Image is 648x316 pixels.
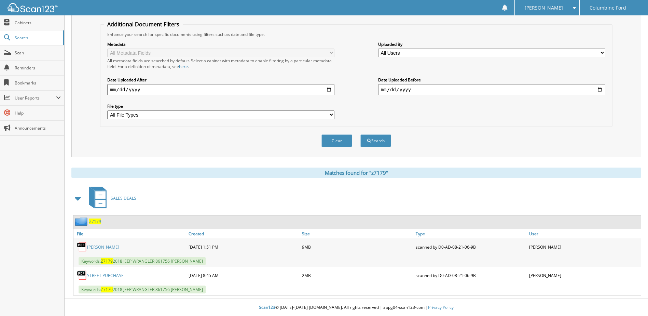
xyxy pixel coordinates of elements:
img: scan123-logo-white.svg [7,3,58,12]
span: Z7179 [101,287,113,292]
div: [PERSON_NAME] [527,240,641,254]
img: folder2.png [75,217,89,226]
div: 9MB [300,240,414,254]
a: STREET PURCHASE [87,273,124,278]
span: Z7179 [101,258,113,264]
div: 2MB [300,268,414,282]
a: Type [414,229,527,238]
span: Keywords: 2018 JEEP WRANGLER 861756 [PERSON_NAME] [79,257,206,265]
img: PDF.png [77,270,87,280]
label: Date Uploaded Before [378,77,605,83]
span: Reminders [15,65,61,71]
label: Metadata [107,41,334,47]
label: File type [107,103,334,109]
input: start [107,84,334,95]
div: © [DATE]-[DATE] [DOMAIN_NAME]. All rights reserved | appg04-scan123-com | [65,299,648,316]
span: Scan123 [259,304,275,310]
label: Uploaded By [378,41,605,47]
a: SALES DEALS [85,185,136,212]
a: Z7179 [89,219,101,224]
div: scanned by D0-AD-08-21-06-9B [414,268,527,282]
span: Cabinets [15,20,61,26]
span: Columbine Ford [590,6,626,10]
div: [DATE] 1:51 PM [187,240,300,254]
input: end [378,84,605,95]
span: [PERSON_NAME] [525,6,563,10]
a: Privacy Policy [428,304,454,310]
a: Created [187,229,300,238]
span: SALES DEALS [111,195,136,201]
a: User [527,229,641,238]
span: Announcements [15,125,61,131]
span: User Reports [15,95,56,101]
span: Help [15,110,61,116]
div: Matches found for "z7179" [71,168,641,178]
label: Date Uploaded After [107,77,334,83]
span: Scan [15,50,61,56]
span: Bookmarks [15,80,61,86]
a: File [73,229,187,238]
div: scanned by D0-AD-08-21-06-9B [414,240,527,254]
a: here [179,64,188,69]
img: PDF.png [77,242,87,252]
iframe: Chat Widget [614,283,648,316]
div: Enhance your search for specific documents using filters such as date and file type. [104,31,608,37]
a: [PERSON_NAME] [87,244,119,250]
div: [PERSON_NAME] [527,268,641,282]
span: Keywords: 2018 JEEP WRANGLER 861756 [PERSON_NAME] [79,286,206,293]
button: Clear [321,134,352,147]
a: Size [300,229,414,238]
span: Search [15,35,60,41]
legend: Additional Document Filters [104,21,183,28]
button: Search [360,134,391,147]
div: [DATE] 8:45 AM [187,268,300,282]
div: All metadata fields are searched by default. Select a cabinet with metadata to enable filtering b... [107,58,334,69]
